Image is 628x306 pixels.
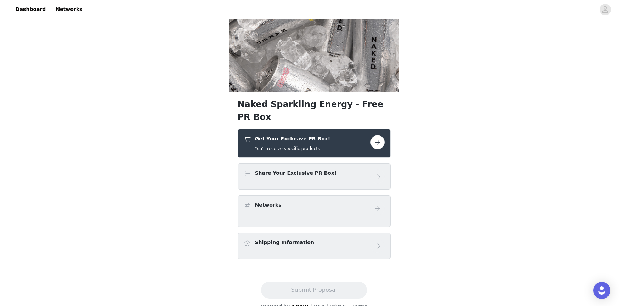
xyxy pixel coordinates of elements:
[255,169,337,177] h4: Share Your Exclusive PR Box!
[261,282,367,299] button: Submit Proposal
[255,201,282,209] h4: Networks
[593,282,610,299] div: Open Intercom Messenger
[238,195,391,227] div: Networks
[255,135,330,143] h4: Get Your Exclusive PR Box!
[238,129,391,158] div: Get Your Exclusive PR Box!
[255,239,314,246] h4: Shipping Information
[11,1,50,17] a: Dashboard
[51,1,86,17] a: Networks
[238,98,391,123] h1: Naked Sparkling Energy - Free PR Box
[602,4,609,15] div: avatar
[238,163,391,190] div: Share Your Exclusive PR Box!
[238,233,391,259] div: Shipping Information
[255,145,330,152] h5: You'll receive specific products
